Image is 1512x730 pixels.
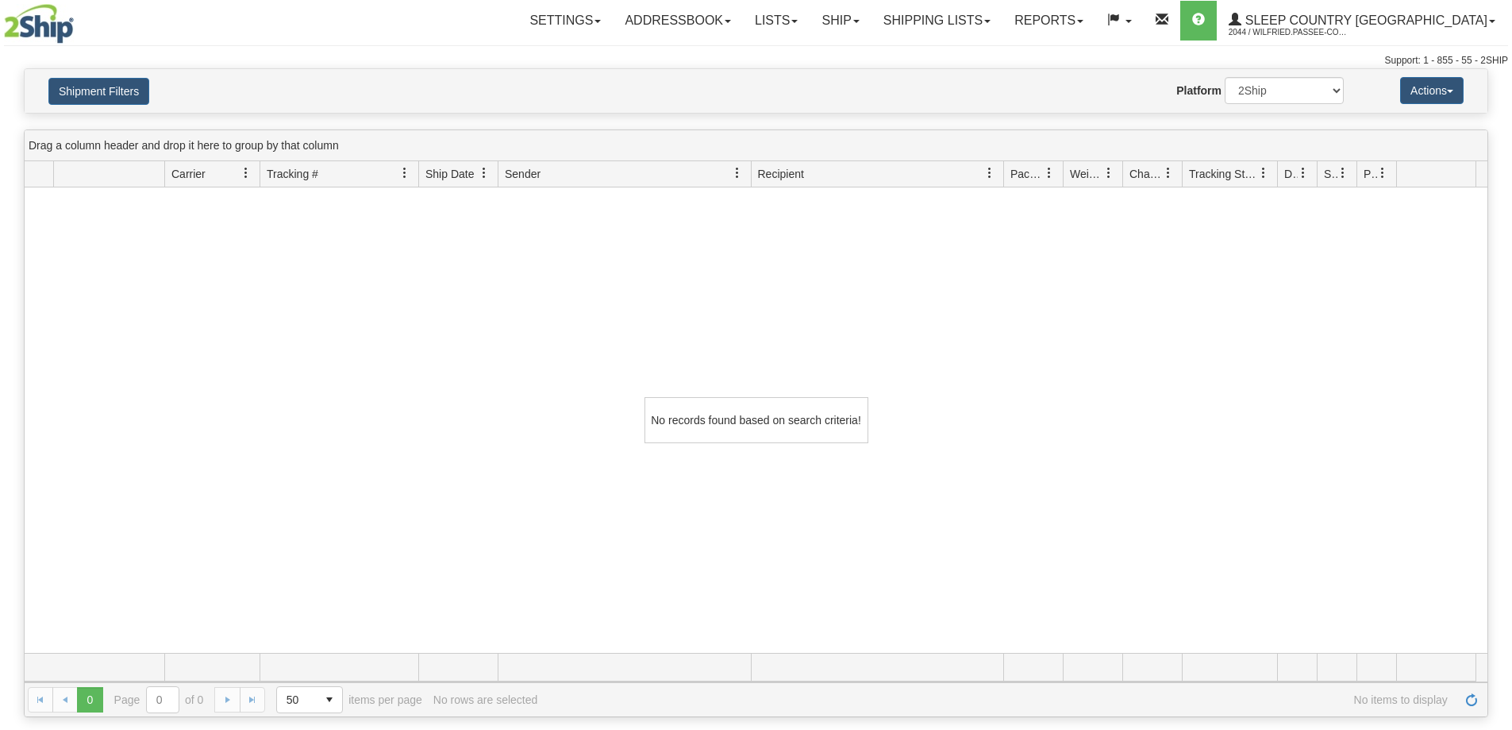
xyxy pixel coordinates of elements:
span: Ship Date [425,166,474,182]
span: Shipment Issues [1324,166,1337,182]
span: Sleep Country [GEOGRAPHIC_DATA] [1241,14,1487,27]
div: No rows are selected [433,693,538,706]
a: Delivery Status filter column settings [1290,160,1317,187]
span: Page of 0 [114,686,204,713]
a: Tracking Status filter column settings [1250,160,1277,187]
span: select [317,687,342,713]
a: Refresh [1459,687,1484,713]
span: No items to display [548,693,1448,706]
iframe: chat widget [1475,284,1510,446]
label: Platform [1176,83,1222,98]
span: Tracking # [267,166,318,182]
span: Page 0 [77,687,102,713]
a: Shipping lists [871,1,1002,41]
a: Lists [743,1,810,41]
button: Shipment Filters [48,78,149,105]
span: items per page [276,686,422,713]
a: Sleep Country [GEOGRAPHIC_DATA] 2044 / Wilfried.Passee-Coutrin [1217,1,1507,41]
button: Actions [1400,77,1464,104]
span: Carrier [171,166,206,182]
a: Packages filter column settings [1036,160,1063,187]
a: Addressbook [613,1,743,41]
a: Recipient filter column settings [976,160,1003,187]
div: Support: 1 - 855 - 55 - 2SHIP [4,54,1508,68]
span: Weight [1070,166,1103,182]
div: No records found based on search criteria! [644,397,868,443]
div: grid grouping header [25,130,1487,161]
a: Reports [1002,1,1095,41]
a: Sender filter column settings [724,160,751,187]
a: Shipment Issues filter column settings [1329,160,1356,187]
span: Charge [1129,166,1163,182]
span: Recipient [758,166,804,182]
span: 2044 / Wilfried.Passee-Coutrin [1229,25,1348,41]
span: Delivery Status [1284,166,1298,182]
a: Tracking # filter column settings [391,160,418,187]
a: Carrier filter column settings [233,160,260,187]
span: Sender [505,166,541,182]
span: Tracking Status [1189,166,1258,182]
a: Ship Date filter column settings [471,160,498,187]
a: Weight filter column settings [1095,160,1122,187]
a: Charge filter column settings [1155,160,1182,187]
a: Ship [810,1,871,41]
span: 50 [287,692,307,708]
img: logo2044.jpg [4,4,74,44]
a: Pickup Status filter column settings [1369,160,1396,187]
span: Pickup Status [1364,166,1377,182]
span: Packages [1010,166,1044,182]
a: Settings [517,1,613,41]
span: Page sizes drop down [276,686,343,713]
